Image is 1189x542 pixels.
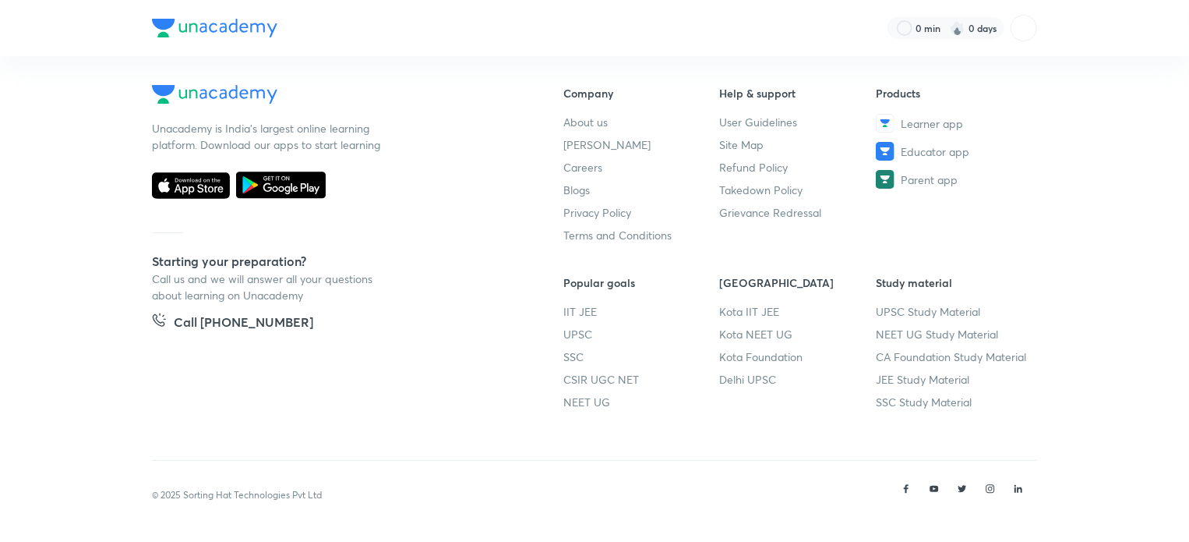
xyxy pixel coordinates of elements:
[152,85,513,108] a: Company Logo
[901,115,963,132] span: Learner app
[720,204,877,221] a: Grievance Redressal
[720,326,877,342] a: Kota NEET UG
[720,371,877,388] a: Delhi UPSC
[720,182,877,198] a: Takedown Policy
[563,227,720,243] a: Terms and Conditions
[876,371,1032,388] a: JEE Study Material
[563,136,720,153] a: [PERSON_NAME]
[563,326,720,342] a: UPSC
[152,252,513,271] h5: Starting your preparation?
[876,326,1032,342] a: NEET UG Study Material
[563,371,720,388] a: CSIR UGC NET
[152,271,386,303] p: Call us and we will answer all your questions about learning on Unacademy
[720,85,877,101] h6: Help & support
[152,120,386,153] p: Unacademy is India’s largest online learning platform. Download our apps to start learning
[876,394,1032,410] a: SSC Study Material
[563,394,720,410] a: NEET UG
[720,275,877,291] h6: [GEOGRAPHIC_DATA]
[563,275,720,291] h6: Popular goals
[876,303,1032,320] a: UPSC Study Material
[152,313,313,335] a: Call [PHONE_NUMBER]
[901,172,958,188] span: Parent app
[876,114,1032,133] a: Learner app
[720,349,877,365] a: Kota Foundation
[563,85,720,101] h6: Company
[563,159,720,175] a: Careers
[876,142,894,161] img: Educator app
[901,143,969,160] span: Educator app
[876,170,894,189] img: Parent app
[876,114,894,133] img: Learner app
[563,303,720,320] a: IIT JEE
[720,303,877,320] a: Kota IIT JEE
[876,275,1032,291] h6: Study material
[876,349,1032,365] a: CA Foundation Study Material
[563,159,602,175] span: Careers
[174,313,313,335] h5: Call [PHONE_NUMBER]
[1011,15,1037,41] img: Roshni Ghosh Tagore
[152,19,277,37] img: Company Logo
[876,170,1032,189] a: Parent app
[152,488,322,502] p: © 2025 Sorting Hat Technologies Pvt Ltd
[876,85,1032,101] h6: Products
[950,20,965,36] img: streak
[563,204,720,221] a: Privacy Policy
[876,142,1032,161] a: Educator app
[563,182,720,198] a: Blogs
[720,114,877,130] a: User Guidelines
[563,114,720,130] a: About us
[152,85,277,104] img: Company Logo
[720,136,877,153] a: Site Map
[720,159,877,175] a: Refund Policy
[563,349,720,365] a: SSC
